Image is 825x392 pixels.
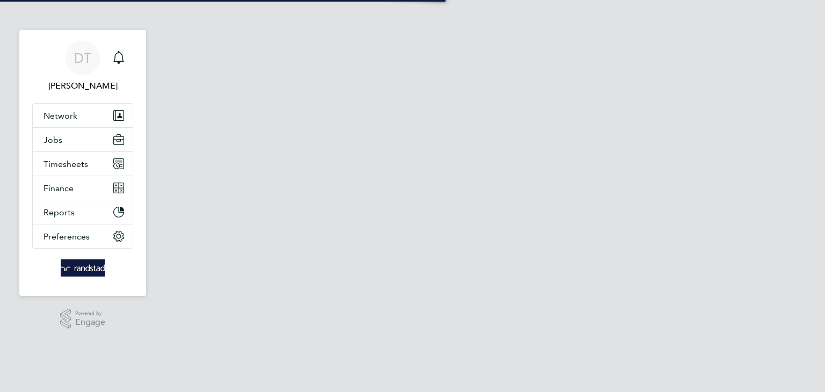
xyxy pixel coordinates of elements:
button: Timesheets [33,152,133,176]
span: Powered by [75,309,105,318]
a: Go to home page [32,259,133,277]
a: Powered byEngage [60,309,106,329]
span: Reports [44,207,75,217]
nav: Main navigation [19,30,146,296]
span: Daniel Tisseyre [32,79,133,92]
img: randstad-logo-retina.png [61,259,105,277]
button: Network [33,104,133,127]
button: Reports [33,200,133,224]
span: Engage [75,318,105,327]
span: Jobs [44,135,62,145]
span: DT [74,51,91,65]
button: Preferences [33,224,133,248]
a: DT[PERSON_NAME] [32,41,133,92]
span: Network [44,111,77,121]
button: Jobs [33,128,133,151]
button: Finance [33,176,133,200]
span: Timesheets [44,159,88,169]
span: Finance [44,183,74,193]
span: Preferences [44,231,90,242]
